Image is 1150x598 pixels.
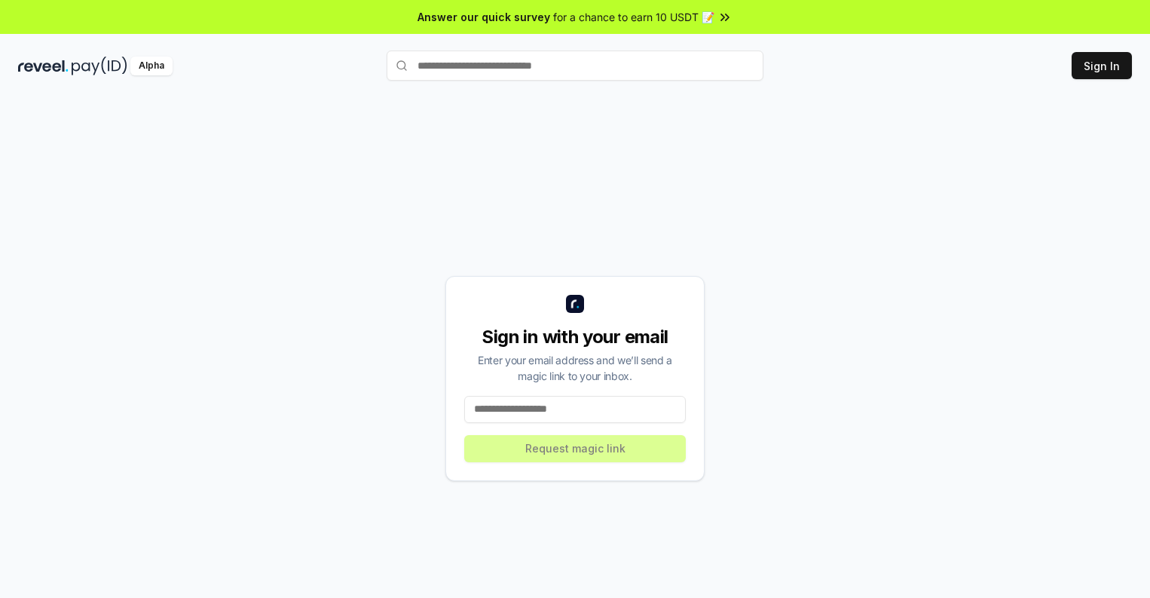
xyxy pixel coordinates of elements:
[566,295,584,313] img: logo_small
[464,352,686,384] div: Enter your email address and we’ll send a magic link to your inbox.
[72,57,127,75] img: pay_id
[553,9,714,25] span: for a chance to earn 10 USDT 📝
[1072,52,1132,79] button: Sign In
[464,325,686,349] div: Sign in with your email
[130,57,173,75] div: Alpha
[18,57,69,75] img: reveel_dark
[417,9,550,25] span: Answer our quick survey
